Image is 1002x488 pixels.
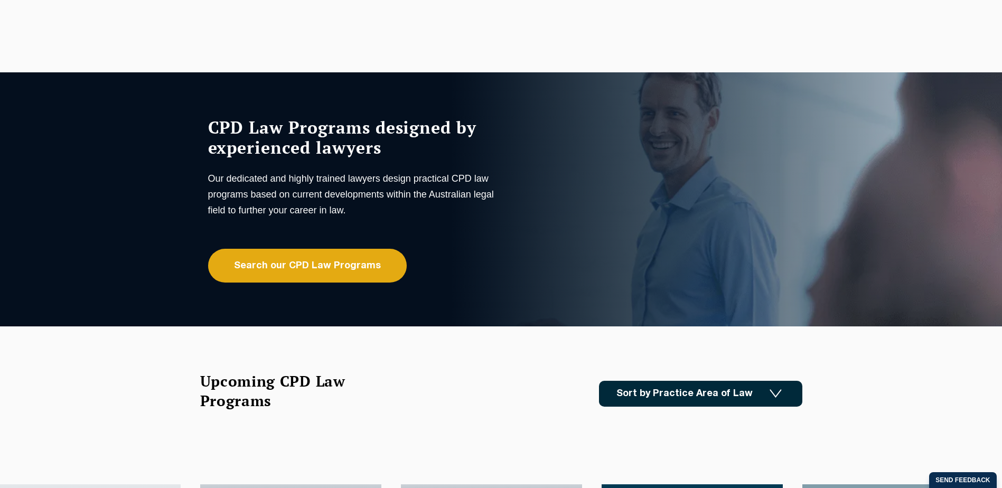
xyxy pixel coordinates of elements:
p: Our dedicated and highly trained lawyers design practical CPD law programs based on current devel... [208,171,499,218]
img: Icon [770,389,782,398]
h1: CPD Law Programs designed by experienced lawyers [208,117,499,157]
a: Sort by Practice Area of Law [599,381,802,407]
a: Search our CPD Law Programs [208,249,407,283]
h2: Upcoming CPD Law Programs [200,371,372,410]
